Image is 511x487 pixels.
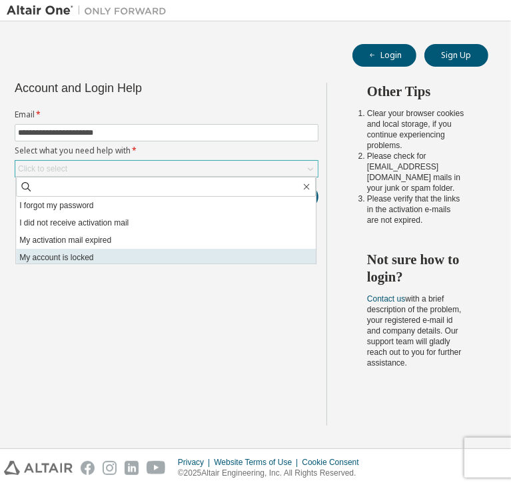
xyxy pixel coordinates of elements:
div: Cookie Consent [302,457,366,468]
label: Select what you need help with [15,145,318,156]
div: Account and Login Help [15,83,258,93]
div: Website Terms of Use [214,457,302,468]
li: Please check for [EMAIL_ADDRESS][DOMAIN_NAME] mails in your junk or spam folder. [367,151,464,193]
label: Email [15,109,318,120]
img: facebook.svg [81,461,95,475]
span: with a brief description of the problem, your registered e-mail id and company details. Our suppo... [367,294,461,368]
h2: Not sure how to login? [367,251,464,286]
img: youtube.svg [147,461,166,475]
h2: Other Tips [367,83,464,100]
img: instagram.svg [103,461,117,475]
li: I forgot my password [16,197,316,214]
button: Sign Up [424,44,488,67]
img: linkedin.svg [125,461,139,475]
img: altair_logo.svg [4,461,73,475]
a: Contact us [367,294,405,304]
li: Clear your browser cookies and local storage, if you continue experiencing problems. [367,108,464,151]
button: Login [352,44,416,67]
img: Altair One [7,4,173,17]
p: © 2025 Altair Engineering, Inc. All Rights Reserved. [178,468,367,479]
div: Privacy [178,457,214,468]
div: Click to select [18,163,67,174]
li: Please verify that the links in the activation e-mails are not expired. [367,193,464,225]
div: Click to select [15,161,318,177]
